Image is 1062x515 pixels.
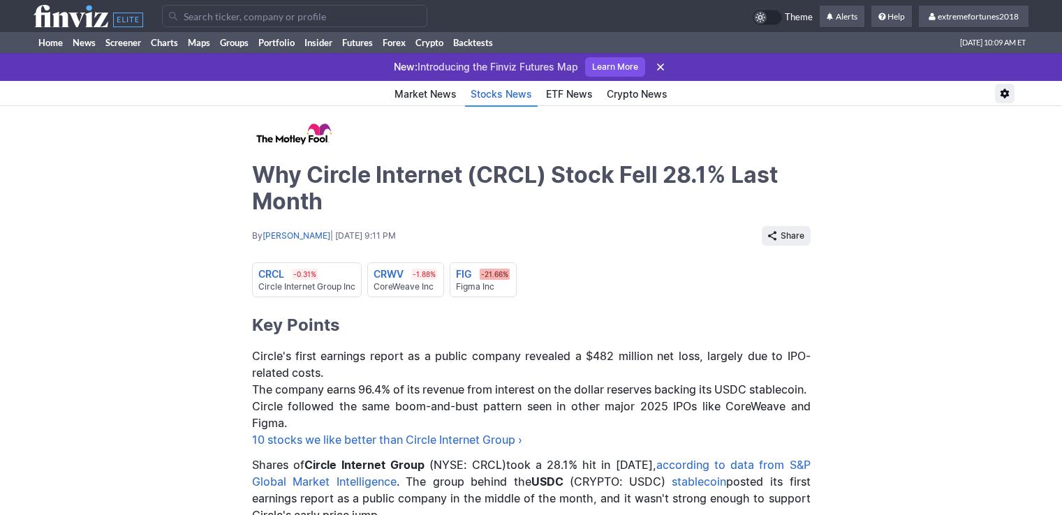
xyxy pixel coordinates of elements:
a: 10 stocks we like better than Circle Internet Group › [252,433,522,447]
span: (CRYPTO: USDC) [570,475,665,488]
a: Market News [389,82,462,107]
a: Alerts [820,6,864,28]
h2: Key Points [252,314,811,336]
div: Figma Inc [456,281,510,292]
span: Theme [785,10,813,25]
strong: USDC [531,475,563,488]
a: Insider [300,32,337,53]
a: News [68,32,101,53]
div: Circle Internet Group Inc [258,281,355,292]
a: extremefortunes2018 [919,6,1028,28]
div: -1.88% [411,268,438,281]
a: Crypto News [601,82,673,107]
p: Circle's first earnings report as a public company revealed a $482 million net loss, largely due ... [252,348,811,381]
div: -0.31% [291,268,318,281]
p: Circle followed the same boom-and-bust pattern seen in other major 2025 IPOs like CoreWeave and F... [252,398,811,431]
span: Share [781,229,804,243]
a: Charts [146,32,183,53]
a: Futures [337,32,378,53]
a: Groups [215,32,253,53]
p: Introducing the Finviz Futures Map [394,60,578,74]
a: Backtests [448,32,498,53]
span: [DATE] 10:09 AM ET [960,32,1026,53]
a: Crypto [411,32,448,53]
a: CRWV -1.88% CoreWeave Inc [367,262,444,297]
a: Screener [101,32,146,53]
a: Portfolio [253,32,300,53]
a: Home [34,32,68,53]
span: extremefortunes2018 [938,11,1019,22]
div: CRCL [258,267,284,281]
span: (NYSE: CRCL) [429,458,506,472]
a: stablecoin [672,475,726,488]
a: Forex [378,32,411,53]
strong: Circle Internet Group [304,458,425,472]
a: Maps [183,32,215,53]
div: CRWV [374,267,404,281]
div: -21.66% [479,268,510,281]
a: ETF News [540,82,598,107]
div: CoreWeave Inc [374,281,438,292]
button: Share [762,226,811,246]
a: Theme [753,10,813,25]
a: Help [871,6,912,28]
p: The company earns 96.4% of its revenue from interest on the dollar reserves backing its USDC stab... [252,381,811,398]
a: FIG -21.66% Figma Inc [450,262,517,297]
a: Stocks News [465,82,538,107]
div: By | [DATE] 9:11 PM [252,230,762,241]
span: New: [394,61,418,73]
h1: Why Circle Internet (CRCL) Stock Fell 28.1% Last Month [252,162,811,215]
a: [PERSON_NAME] [263,230,330,241]
a: Learn More [585,57,645,77]
div: FIG [456,267,472,281]
a: CRCL -0.31% Circle Internet Group Inc [252,262,362,297]
input: Search [162,5,427,27]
